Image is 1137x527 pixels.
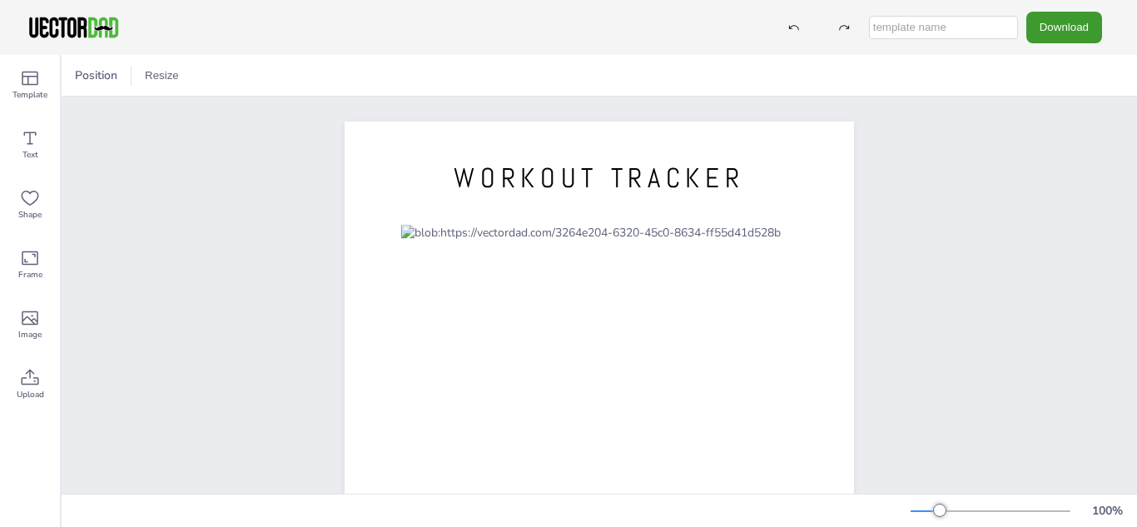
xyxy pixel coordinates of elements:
input: template name [869,16,1018,39]
button: Download [1026,12,1102,42]
span: Position [72,67,121,83]
span: Upload [17,388,44,401]
span: Frame [18,268,42,281]
span: Image [18,328,42,341]
div: 100 % [1087,503,1127,519]
span: WORKOUT TRACKER [454,161,744,196]
span: Shape [18,208,42,221]
img: VectorDad-1.png [27,15,121,40]
button: Resize [138,62,186,89]
span: Text [22,148,38,162]
span: Template [12,88,47,102]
